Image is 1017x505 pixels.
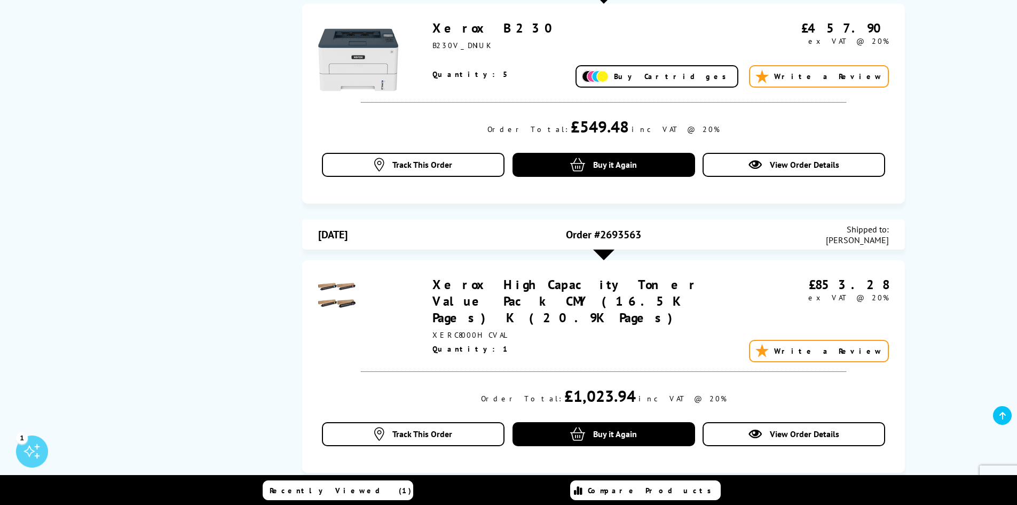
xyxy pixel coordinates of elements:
span: Track This Order [392,159,452,170]
div: inc VAT @ 20% [638,394,727,403]
div: XERC8000HCVAL [432,330,752,340]
div: ex VAT @ 20% [752,293,889,302]
span: Quantity: 1 [432,344,509,354]
img: Add Cartridges [582,71,609,83]
a: View Order Details [703,153,885,177]
div: ex VAT @ 20% [752,36,889,46]
a: Buy Cartridges [575,65,738,88]
span: Write a Review [774,346,882,356]
a: Write a Review [749,340,889,362]
a: Compare Products [570,480,721,500]
span: Buy Cartridges [614,72,732,81]
span: Quantity: 5 [432,69,509,79]
span: Buy it Again [593,159,637,170]
a: Track This Order [322,422,504,446]
a: Xerox High Capacity Toner Value Pack CMY (16.5K Pages) K (20.9K Pages) [432,276,698,326]
a: Recently Viewed (1) [263,480,413,500]
a: Track This Order [322,153,504,177]
div: £1,023.94 [564,385,636,406]
span: Recently Viewed (1) [270,486,412,495]
span: View Order Details [770,159,839,170]
div: Order Total: [487,125,568,134]
a: View Order Details [703,422,885,446]
span: Shipped to: [826,224,889,235]
div: £853.28 [752,276,889,293]
div: 1 [16,432,28,444]
span: Track This Order [392,429,452,439]
span: View Order Details [770,429,839,439]
span: [DATE] [318,228,348,242]
a: Buy it Again [513,153,695,177]
img: Xerox B230 [318,20,398,100]
a: Xerox B230 [432,20,560,36]
span: Compare Products [588,486,717,495]
a: Write a Review [749,65,889,88]
div: £549.48 [571,116,629,137]
span: Buy it Again [593,429,637,439]
img: Xerox High Capacity Toner Value Pack CMY (16.5K Pages) K (20.9K Pages) [318,276,356,314]
div: Order Total: [481,394,562,403]
div: £457.90 [752,20,889,36]
div: inc VAT @ 20% [632,125,720,134]
span: Order #2693563 [566,228,641,242]
span: [PERSON_NAME] [826,235,889,245]
span: Write a Review [774,72,882,81]
a: Buy it Again [513,422,695,446]
div: B230V_DNIUK [432,41,752,50]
